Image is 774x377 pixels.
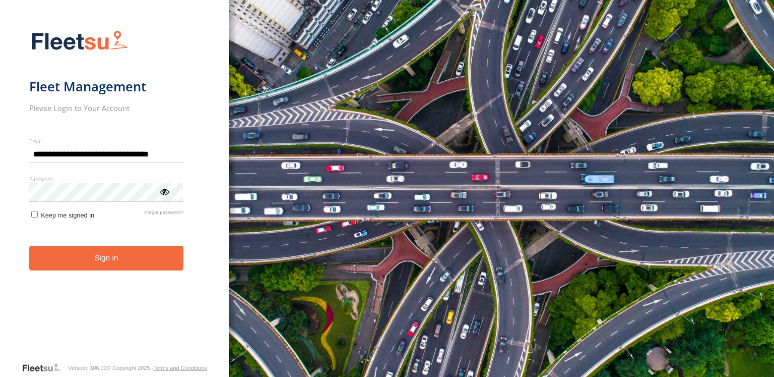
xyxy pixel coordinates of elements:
div: © Copyright 2025 - [107,365,207,371]
a: Visit our Website [22,363,68,373]
h1: Fleet Management [29,78,184,95]
label: Email [29,137,184,145]
button: Sign in [29,246,184,271]
form: main [29,24,200,362]
label: Password [29,175,184,183]
div: ViewPassword [159,186,169,196]
span: Keep me signed in [41,211,94,219]
div: Version: 306.00 [68,365,106,371]
a: Forgot password? [144,209,183,219]
h2: Please Login to Your Account [29,103,184,113]
a: Terms and Conditions [153,365,207,371]
input: Keep me signed in [31,211,38,218]
img: Fleetsu [29,28,130,54]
